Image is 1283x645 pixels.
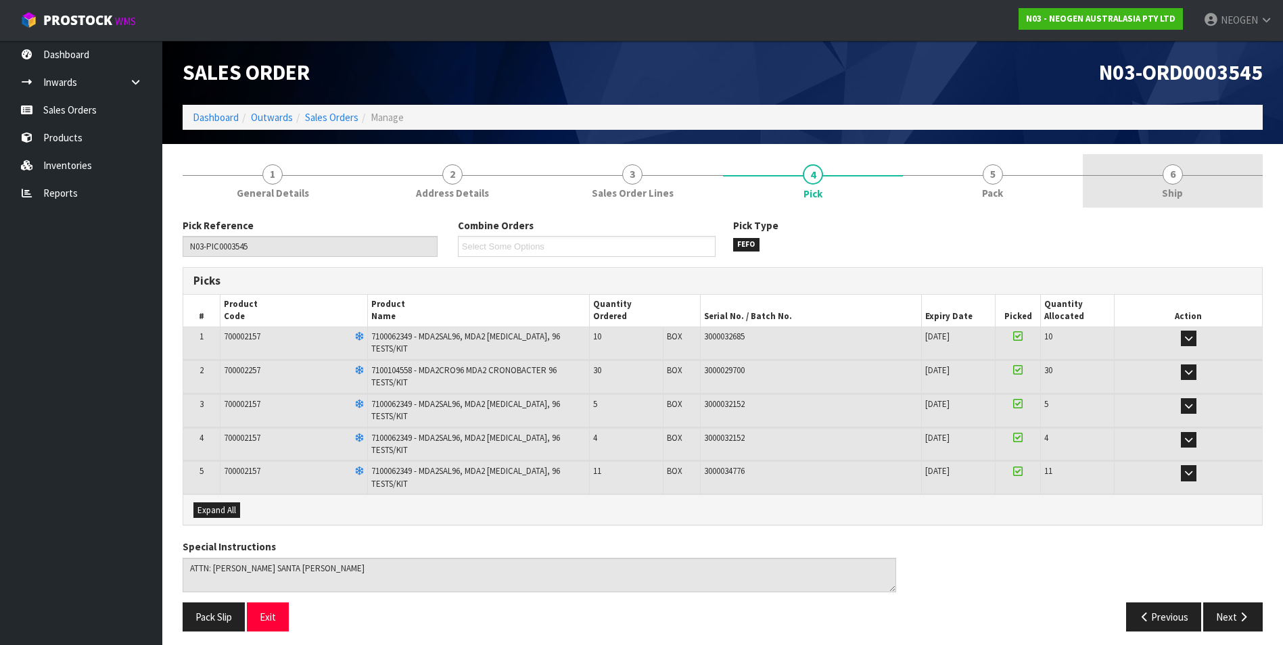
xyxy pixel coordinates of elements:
[193,274,713,287] h3: Picks
[1004,310,1032,322] span: Picked
[704,432,745,444] span: 3000032152
[925,432,950,444] span: [DATE]
[1221,14,1258,26] span: NEOGEN
[115,15,136,28] small: WMS
[982,186,1003,200] span: Pack
[224,364,260,376] span: 700002257
[183,540,276,554] label: Special Instructions
[220,295,368,327] th: Product Code
[1126,602,1202,631] button: Previous
[305,111,358,124] a: Sales Orders
[183,218,254,233] label: Pick Reference
[43,11,112,29] span: ProStock
[1115,295,1262,327] th: Action
[593,398,597,410] span: 5
[704,331,745,342] span: 3000032685
[667,364,682,376] span: BOX
[1044,465,1052,477] span: 11
[237,186,309,200] span: General Details
[371,111,404,124] span: Manage
[925,398,950,410] span: [DATE]
[1040,295,1114,327] th: Quantity Allocated
[1044,331,1052,342] span: 10
[1044,364,1052,376] span: 30
[704,398,745,410] span: 3000032152
[733,218,778,233] label: Pick Type
[1044,398,1048,410] span: 5
[803,164,823,185] span: 4
[224,465,260,477] span: 700002157
[803,187,822,201] span: Pick
[355,333,364,341] i: Frozen Goods
[371,398,560,422] span: 7100062349 - MDA2SAL96, MDA2 [MEDICAL_DATA], 96 TESTS/KIT
[193,502,240,519] button: Expand All
[197,504,236,516] span: Expand All
[700,295,921,327] th: Serial No. / Batch No.
[667,331,682,342] span: BOX
[667,432,682,444] span: BOX
[1162,186,1183,200] span: Ship
[20,11,37,28] img: cube-alt.png
[622,164,643,185] span: 3
[183,208,1263,642] span: Pick
[371,465,560,489] span: 7100062349 - MDA2SAL96, MDA2 [MEDICAL_DATA], 96 TESTS/KIT
[355,400,364,409] i: Frozen Goods
[368,295,589,327] th: Product Name
[925,465,950,477] span: [DATE]
[183,295,220,327] th: #
[704,465,745,477] span: 3000034776
[224,398,260,410] span: 700002157
[355,467,364,476] i: Frozen Goods
[224,331,260,342] span: 700002157
[200,331,204,342] span: 1
[200,364,204,376] span: 2
[589,295,700,327] th: Quantity Ordered
[247,602,289,631] button: Exit
[1203,602,1263,631] button: Next
[925,331,950,342] span: [DATE]
[1099,59,1263,86] span: N03-ORD0003545
[667,465,682,477] span: BOX
[371,364,557,388] span: 7100104558 - MDA2CRO96 MDA2 CRONOBACTER 96 TESTS/KIT
[733,238,760,252] span: FEFO
[925,364,950,376] span: [DATE]
[183,602,245,631] button: Pack Slip
[371,432,560,456] span: 7100062349 - MDA2SAL96, MDA2 [MEDICAL_DATA], 96 TESTS/KIT
[355,366,364,375] i: Frozen Goods
[1163,164,1183,185] span: 6
[592,186,674,200] span: Sales Order Lines
[262,164,283,185] span: 1
[1044,432,1048,444] span: 4
[193,111,239,124] a: Dashboard
[416,186,489,200] span: Address Details
[593,364,601,376] span: 30
[593,465,601,477] span: 11
[442,164,463,185] span: 2
[224,432,260,444] span: 700002157
[371,331,560,354] span: 7100062349 - MDA2SAL96, MDA2 [MEDICAL_DATA], 96 TESTS/KIT
[593,331,601,342] span: 10
[667,398,682,410] span: BOX
[704,364,745,376] span: 3000029700
[458,218,534,233] label: Combine Orders
[1026,13,1175,24] strong: N03 - NEOGEN AUSTRALASIA PTY LTD
[922,295,996,327] th: Expiry Date
[593,432,597,444] span: 4
[200,398,204,410] span: 3
[355,434,364,443] i: Frozen Goods
[200,465,204,477] span: 5
[983,164,1003,185] span: 5
[200,432,204,444] span: 4
[183,59,310,86] span: Sales Order
[251,111,293,124] a: Outwards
